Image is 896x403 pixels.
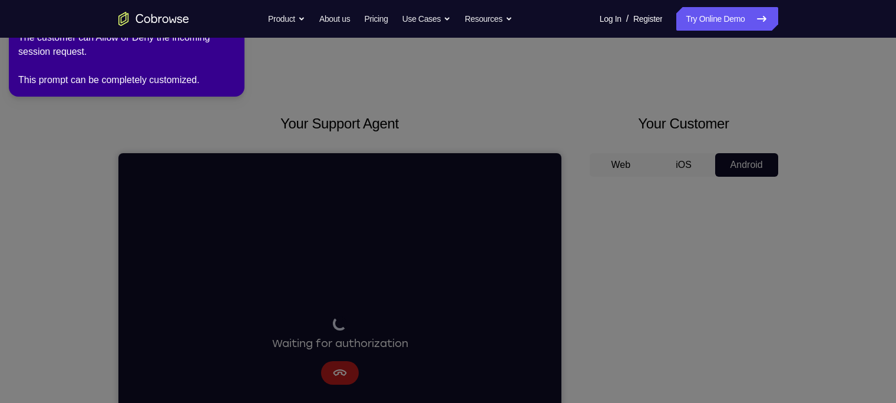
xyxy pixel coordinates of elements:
div: The customer can Allow or Deny the incoming session request. This prompt can be completely custom... [18,31,235,87]
button: Resources [465,7,513,31]
span: / [626,12,629,26]
a: Pricing [364,7,388,31]
div: Waiting for authorization [154,163,290,199]
a: Go to the home page [118,12,189,26]
a: Register [633,7,662,31]
button: Use Cases [402,7,451,31]
button: Cancel [203,208,240,232]
a: Log In [600,7,621,31]
button: Product [268,7,305,31]
a: About us [319,7,350,31]
a: Try Online Demo [676,7,778,31]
